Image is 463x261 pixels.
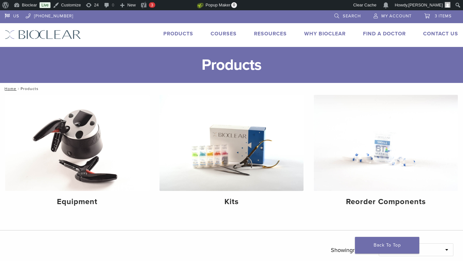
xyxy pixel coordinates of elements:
[314,95,458,212] a: Reorder Components
[10,196,144,208] h4: Equipment
[254,31,287,37] a: Resources
[159,95,304,191] img: Kits
[343,14,361,19] span: Search
[408,3,443,7] span: [PERSON_NAME]
[304,31,346,37] a: Why Bioclear
[161,2,197,9] img: Views over 48 hours. Click for more Jetpack Stats.
[319,196,453,208] h4: Reorder Components
[163,31,193,37] a: Products
[5,10,19,20] a: US
[331,243,369,257] p: Showing results
[374,10,412,20] a: My Account
[5,95,149,212] a: Equipment
[381,14,412,19] span: My Account
[5,95,149,191] img: Equipment
[211,31,237,37] a: Courses
[159,95,304,212] a: Kits
[424,10,452,20] a: 3 items
[40,2,50,8] a: Live
[16,87,21,90] span: /
[363,31,406,37] a: Find A Doctor
[231,2,237,8] span: 0
[314,95,458,191] img: Reorder Components
[26,10,73,20] a: [PHONE_NUMBER]
[334,10,361,20] a: Search
[423,31,458,37] a: Contact Us
[165,196,298,208] h4: Kits
[3,86,16,91] a: Home
[435,14,452,19] span: 3 items
[355,237,419,254] a: Back To Top
[151,3,153,7] span: 3
[5,30,81,39] img: Bioclear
